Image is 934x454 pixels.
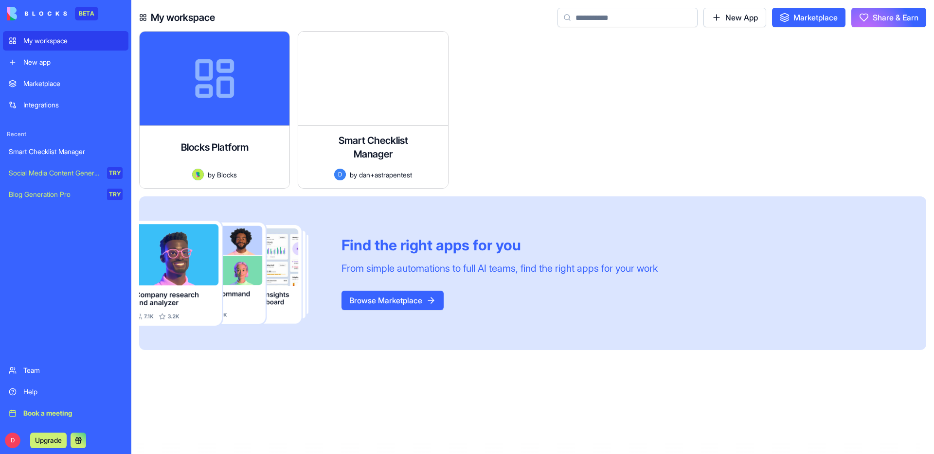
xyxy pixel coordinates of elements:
[334,169,346,180] span: D
[3,130,128,138] span: Recent
[23,366,123,375] div: Team
[298,31,449,189] a: Smart Checklist ManagerDbydan+astrapentest
[30,435,67,445] a: Upgrade
[3,163,128,183] a: Social Media Content GeneratorTRY
[350,170,357,180] span: by
[3,52,128,72] a: New app
[3,142,128,161] a: Smart Checklist Manager
[107,189,123,200] div: TRY
[3,74,128,93] a: Marketplace
[30,433,67,448] button: Upgrade
[151,11,215,24] h4: My workspace
[851,8,926,27] button: Share & Earn
[23,408,123,418] div: Book a meeting
[3,403,128,423] a: Book a meeting
[107,167,123,179] div: TRY
[341,236,658,254] div: Find the right apps for you
[75,7,98,20] div: BETA
[208,170,215,180] span: by
[7,7,67,20] img: logo
[3,382,128,402] a: Help
[192,169,204,180] img: Avatar
[3,185,128,204] a: Blog Generation ProTRY
[341,291,444,310] button: Browse Marketplace
[9,147,123,157] div: Smart Checklist Manager
[703,8,766,27] a: New App
[334,134,412,161] h4: Smart Checklist Manager
[873,12,918,23] span: Share & Earn
[772,8,845,27] a: Marketplace
[181,140,249,154] h4: Blocks Platform
[23,387,123,397] div: Help
[23,57,123,67] div: New app
[9,190,100,199] div: Blog Generation Pro
[3,31,128,51] a: My workspace
[3,95,128,115] a: Integrations
[341,262,658,275] div: From simple automations to full AI teams, find the right apps for your work
[9,168,100,178] div: Social Media Content Generator
[23,79,123,88] div: Marketplace
[23,36,123,46] div: My workspace
[217,170,237,180] span: Blocks
[5,433,20,448] span: D
[341,296,444,305] a: Browse Marketplace
[7,7,98,20] a: BETA
[139,31,290,189] a: Blocks PlatformAvatarbyBlocks
[23,100,123,110] div: Integrations
[3,361,128,380] a: Team
[359,170,412,180] span: dan+astrapentest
